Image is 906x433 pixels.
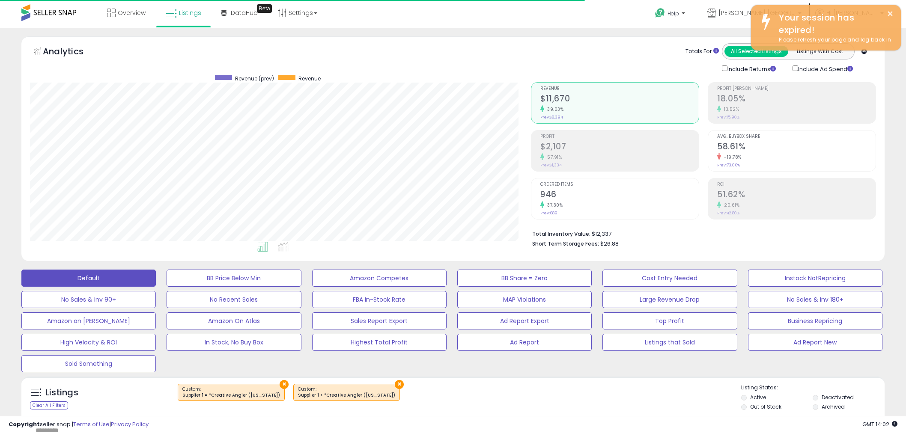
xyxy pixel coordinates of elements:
strong: Copyright [9,420,40,428]
i: Get Help [655,8,665,18]
div: Supplier 1 = *Creative Angler ([US_STATE]) [182,392,280,398]
span: Revenue [298,75,321,82]
button: MAP Violations [457,291,592,308]
button: Amazon Competes [312,270,447,287]
h2: $2,107 [540,142,699,153]
a: Help [648,1,694,28]
span: Custom: [182,386,280,399]
div: seller snap | | [9,421,149,429]
button: BB Share = Zero [457,270,592,287]
button: Amazon On Atlas [167,312,301,329]
button: × [887,9,894,19]
label: Out of Stock [750,403,781,410]
div: Tooltip anchor [257,4,272,13]
small: Prev: 42.80% [717,211,739,216]
span: Help [668,10,679,17]
span: Custom: [298,386,395,399]
p: Listing States: [741,384,885,392]
button: Sold Something [21,355,156,372]
button: BB Price Below Min [167,270,301,287]
button: Ad Report Export [457,312,592,329]
button: Ad Report New [748,334,882,351]
div: Totals For [685,47,719,56]
button: Sales Report Export [312,312,447,329]
small: Prev: 15.90% [717,115,739,120]
button: No Sales & Inv 90+ [21,291,156,308]
div: Your session has expired! [772,12,894,36]
span: 2025-10-13 14:02 GMT [862,420,897,428]
small: Prev: $1,334 [540,163,562,168]
small: 13.52% [721,106,739,113]
button: × [280,380,289,389]
small: 37.30% [544,202,563,208]
button: In Stock, No Buy Box [167,334,301,351]
button: No Recent Sales [167,291,301,308]
small: Prev: 73.06% [717,163,740,168]
span: DataHub [231,9,258,17]
div: Supplier 1 > *Creative Angler ([US_STATE]) [298,392,395,398]
button: Instock NotRepricing [748,270,882,287]
div: Clear All Filters [30,401,68,409]
button: No Sales & Inv 180+ [748,291,882,308]
h2: 58.61% [717,142,876,153]
small: -19.78% [721,154,742,160]
button: Large Revenue Drop [602,291,737,308]
small: 39.03% [544,106,563,113]
button: Amazon on [PERSON_NAME] [21,312,156,329]
span: Profit [PERSON_NAME] [717,86,876,91]
a: Privacy Policy [111,420,149,428]
small: 20.61% [721,202,739,208]
button: High Velocity & ROI [21,334,156,351]
label: Active [750,394,766,401]
small: Prev: 689 [540,211,557,216]
label: Archived [822,403,845,410]
button: Ad Report [457,334,592,351]
span: Revenue [540,86,699,91]
small: 57.91% [544,154,562,160]
div: Include Ad Spend [786,64,867,74]
h2: 946 [540,190,699,201]
button: × [395,380,404,389]
h2: 18.05% [717,94,876,105]
h2: 51.62% [717,190,876,201]
b: Total Inventory Value: [532,230,590,237]
button: Cost Entry Needed [602,270,737,287]
span: Listings [179,9,201,17]
span: Profit [540,134,699,139]
button: Listings With Cost [788,46,852,57]
button: Top Profit [602,312,737,329]
button: FBA In-Stock Rate [312,291,447,308]
h5: Listings [45,387,78,399]
button: All Selected Listings [724,46,788,57]
div: Please refresh your page and log back in [772,36,894,44]
span: $26.88 [600,240,619,248]
span: [PERSON_NAME] [GEOGRAPHIC_DATA] [718,9,796,17]
span: Ordered Items [540,182,699,187]
span: Avg. Buybox Share [717,134,876,139]
span: Revenue (prev) [235,75,274,82]
small: Prev: $8,394 [540,115,563,120]
button: Business Repricing [748,312,882,329]
button: Highest Total Profit [312,334,447,351]
b: Short Term Storage Fees: [532,240,599,247]
div: Include Returns [715,64,786,74]
label: Deactivated [822,394,854,401]
h5: Analytics [43,45,100,59]
button: Listings that Sold [602,334,737,351]
a: Terms of Use [73,420,110,428]
li: $12,337 [532,228,870,238]
span: ROI [717,182,876,187]
button: Default [21,270,156,287]
h2: $11,670 [540,94,699,105]
span: Overview [118,9,146,17]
